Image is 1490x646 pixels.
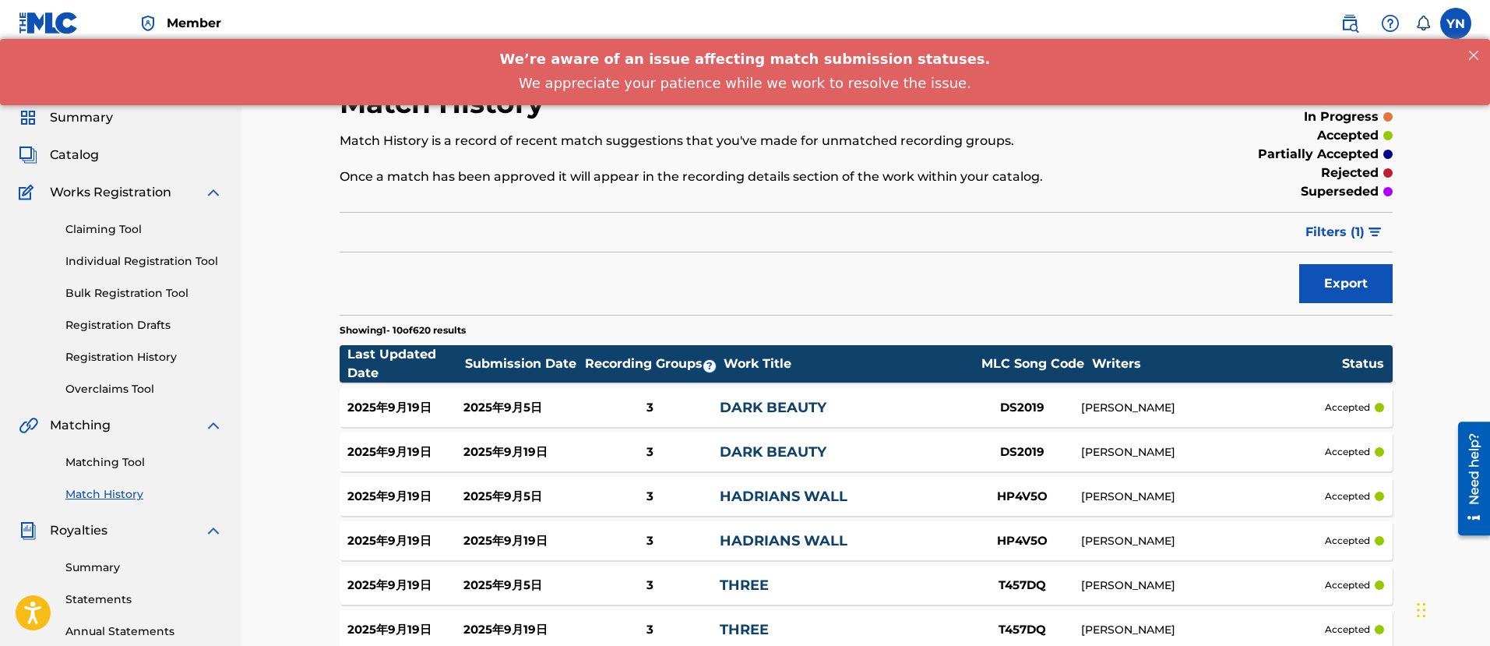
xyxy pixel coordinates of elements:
p: accepted [1325,623,1370,637]
div: [PERSON_NAME] [1081,489,1326,505]
span: Works Registration [50,183,171,202]
a: Summary [65,560,223,576]
img: MLC Logo [19,12,79,34]
img: Royalties [19,521,37,540]
div: 2025年9月19日 [463,532,579,550]
p: accepted [1325,534,1370,548]
span: Catalog [50,146,99,164]
div: User Menu [1440,8,1471,39]
p: Once a match has been approved it will appear in the recording details section of the work within... [340,168,1150,186]
div: ドラッグ [1417,587,1426,634]
button: Export [1299,264,1393,303]
div: 2025年9月19日 [347,621,463,639]
iframe: Resource Center [1446,416,1490,542]
a: THREE [720,621,769,638]
div: [PERSON_NAME] [1081,577,1326,594]
div: 2025年9月19日 [463,621,579,639]
a: Overclaims Tool [65,381,223,397]
div: DS2019 [964,399,1081,417]
div: 2025年9月5日 [463,577,579,595]
div: Last Updated Date [347,345,464,383]
div: Writers [1092,355,1341,373]
div: HP4V5O [964,488,1081,506]
p: accepted [1325,489,1370,503]
span: We’re aware of an issue affecting match submission statuses. [500,12,991,28]
a: Registration Drafts [65,317,223,334]
a: Registration History [65,349,223,365]
div: DS2019 [964,443,1081,461]
div: T457DQ [964,577,1081,595]
div: MLC Song Code [974,355,1091,373]
div: [PERSON_NAME] [1081,444,1326,461]
img: help [1381,14,1400,33]
span: ? [703,360,716,372]
div: 2025年9月5日 [463,399,579,417]
img: expand [204,416,223,435]
p: superseded [1301,182,1379,201]
div: Notifications [1415,16,1431,31]
div: 2025年9月19日 [347,488,463,506]
a: HADRIANS WALL [720,488,847,505]
span: Summary [50,108,113,127]
div: Submission Date [465,355,582,373]
div: 2025年9月19日 [347,577,463,595]
div: HP4V5O [964,532,1081,550]
a: Statements [65,591,223,608]
img: expand [204,183,223,202]
a: THREE [720,577,769,594]
span: Member [167,14,221,32]
div: [PERSON_NAME] [1081,400,1326,416]
div: 3 [579,488,719,506]
span: Matching [50,416,111,435]
span: We appreciate your patience while we work to resolve the issue. [519,36,971,52]
img: Summary [19,108,37,127]
p: in progress [1304,108,1379,126]
div: [PERSON_NAME] [1081,533,1326,549]
a: Claiming Tool [65,221,223,238]
img: search [1340,14,1359,33]
img: Top Rightsholder [139,14,157,33]
a: DARK BEAUTY [720,443,826,461]
div: 2025年9月5日 [463,488,579,506]
a: CatalogCatalog [19,146,99,164]
a: Bulk Registration Tool [65,285,223,302]
div: 2025年9月19日 [347,399,463,417]
span: Royalties [50,521,107,540]
p: Match History is a record of recent match suggestions that you've made for unmatched recording gr... [340,132,1150,150]
img: Works Registration [19,183,39,202]
div: 2025年9月19日 [463,443,579,461]
a: HADRIANS WALL [720,532,847,549]
div: Status [1342,355,1384,373]
div: Help [1375,8,1406,39]
div: 3 [579,399,719,417]
a: Individual Registration Tool [65,253,223,270]
div: T457DQ [964,621,1081,639]
p: partially accepted [1258,145,1379,164]
img: Matching [19,416,38,435]
p: Showing 1 - 10 of 620 results [340,323,466,337]
div: Recording Groups [583,355,723,373]
a: Annual Statements [65,623,223,640]
p: rejected [1321,164,1379,182]
p: accepted [1317,126,1379,145]
a: DARK BEAUTY [720,399,826,416]
div: 3 [579,621,719,639]
img: Catalog [19,146,37,164]
div: 3 [579,577,719,595]
iframe: Chat Widget [1412,571,1490,646]
div: [PERSON_NAME] [1081,622,1326,638]
a: Public Search [1334,8,1365,39]
a: Matching Tool [65,454,223,471]
div: Work Title [724,355,973,373]
img: filter [1368,228,1382,237]
div: チャットウィジェット [1412,571,1490,646]
a: Match History [65,486,223,503]
span: Filters ( 1 ) [1305,223,1365,242]
p: accepted [1325,578,1370,592]
div: 2025年9月19日 [347,532,463,550]
p: accepted [1325,401,1370,415]
a: SummarySummary [19,108,113,127]
div: 2025年9月19日 [347,443,463,461]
